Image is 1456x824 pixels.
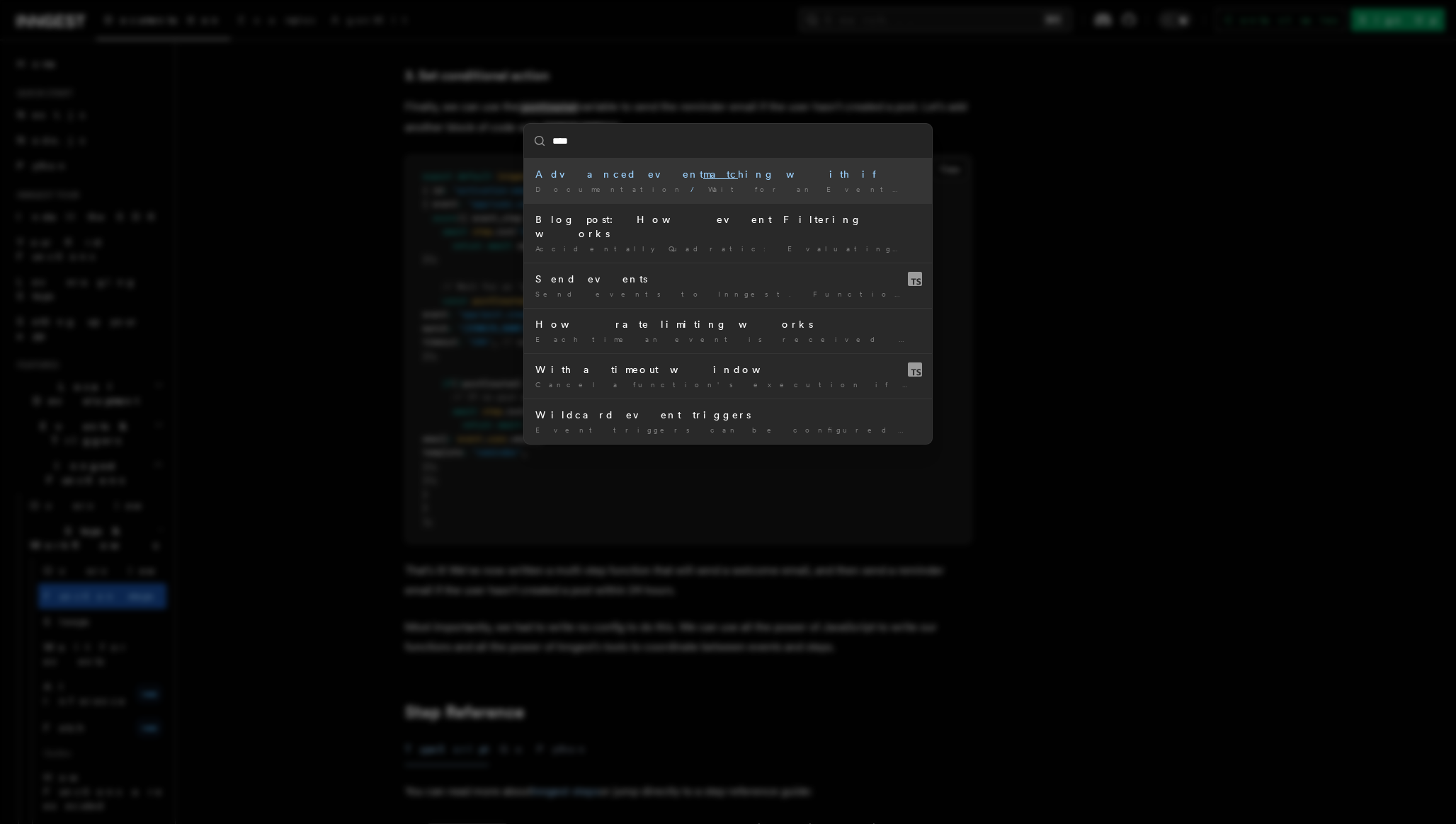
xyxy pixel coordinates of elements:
span: Wait for an Event [708,185,909,193]
div: With a timeout window [535,362,921,377]
span: Documentation [535,185,685,193]
div: Wildcard event triggers [535,408,921,422]
div: Cancel a function's execution if a hing event is … [535,379,921,390]
div: Accidentally Quadratic: Evaluating trillions of event hes in real-time [535,244,921,254]
span: Examples [916,185,1001,193]
div: Send events [535,272,921,286]
div: How rate limiting works [535,317,921,331]
div: Send events to Inngest. Functions with hing event triggers will … [535,289,921,299]
div: Advanced event hing with if [535,167,921,181]
mark: matc [703,168,738,180]
div: Blog post: How event Filtering works [535,212,921,241]
span: / [690,185,703,193]
div: Each time an event is received that hes your function … [535,334,921,345]
div: Event triggers can be configured using wildcards to h multiple … [535,425,921,435]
